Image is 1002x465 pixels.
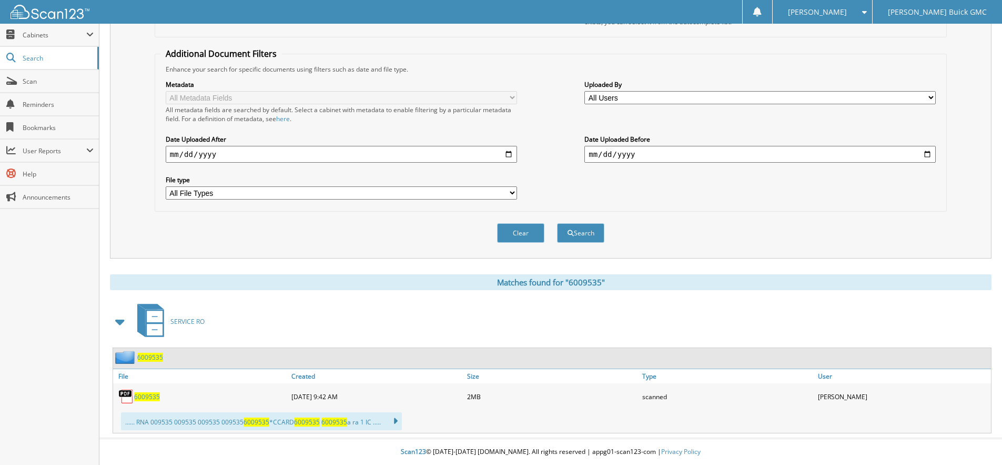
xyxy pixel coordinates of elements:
[131,301,205,342] a: SERVICE RO
[166,175,517,184] label: File type
[640,386,815,407] div: scanned
[23,54,92,63] span: Search
[584,135,936,144] label: Date Uploaded Before
[815,386,991,407] div: [PERSON_NAME]
[23,123,94,132] span: Bookmarks
[166,105,517,123] div: All metadata fields are searched by default. Select a cabinet with metadata to enable filtering b...
[11,5,89,19] img: scan123-logo-white.svg
[160,65,941,74] div: Enhance your search for specific documents using filters such as date and file type.
[170,317,205,326] span: SERVICE RO
[888,9,987,15] span: [PERSON_NAME] Buick GMC
[294,418,320,427] span: 6009535
[23,170,94,179] span: Help
[118,389,134,404] img: PDF.png
[115,351,137,364] img: folder2.png
[949,414,1002,465] iframe: Chat Widget
[464,386,640,407] div: 2MB
[160,48,282,60] legend: Additional Document Filters
[137,353,163,362] a: 6009535
[401,447,426,456] span: Scan123
[23,100,94,109] span: Reminders
[23,31,86,39] span: Cabinets
[23,77,94,86] span: Scan
[113,369,289,383] a: File
[815,369,991,383] a: User
[289,369,464,383] a: Created
[584,80,936,89] label: Uploaded By
[134,392,160,401] a: 6009535
[557,223,604,243] button: Search
[166,80,517,89] label: Metadata
[497,223,544,243] button: Clear
[640,369,815,383] a: Type
[121,412,402,430] div: ...... RNA 009535 009535 009535 009535 *CCARD a ra 1 IC .....
[244,418,269,427] span: 6009535
[166,146,517,163] input: start
[321,418,347,427] span: 6009535
[788,9,847,15] span: [PERSON_NAME]
[464,369,640,383] a: Size
[166,135,517,144] label: Date Uploaded After
[584,146,936,163] input: end
[289,386,464,407] div: [DATE] 9:42 AM
[23,193,94,202] span: Announcements
[661,447,701,456] a: Privacy Policy
[23,146,86,155] span: User Reports
[276,114,290,123] a: here
[110,274,991,290] div: Matches found for "6009535"
[99,439,1002,465] div: © [DATE]-[DATE] [DOMAIN_NAME]. All rights reserved | appg01-scan123-com |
